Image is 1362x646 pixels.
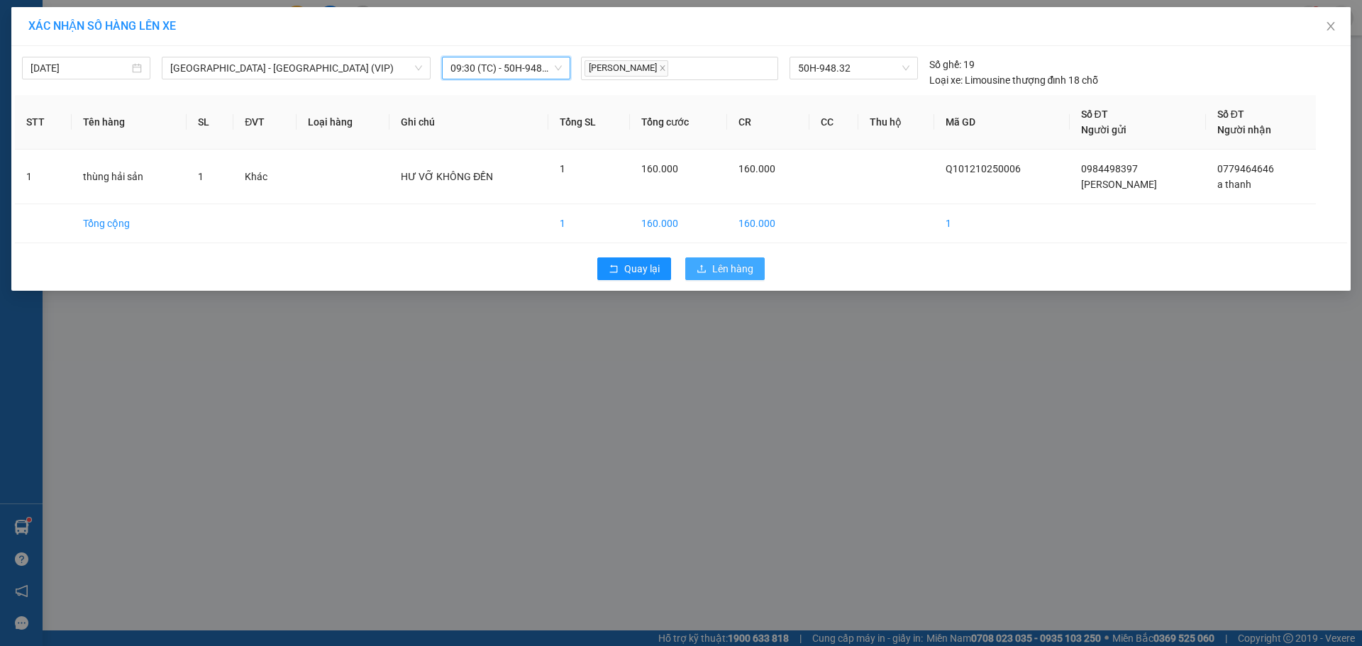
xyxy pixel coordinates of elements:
[72,95,187,150] th: Tên hàng
[187,95,233,150] th: SL
[1217,124,1271,135] span: Người nhận
[1081,124,1126,135] span: Người gửi
[72,204,187,243] td: Tổng cộng
[685,257,765,280] button: uploadLên hàng
[929,72,963,88] span: Loại xe:
[389,95,548,150] th: Ghi chú
[15,95,72,150] th: STT
[934,95,1070,150] th: Mã GD
[1081,108,1108,120] span: Số ĐT
[15,150,72,204] td: 1
[929,57,961,72] span: Số ghế:
[858,95,934,150] th: Thu hộ
[624,261,660,277] span: Quay lại
[28,19,176,33] span: XÁC NHẬN SỐ HÀNG LÊN XE
[630,95,727,150] th: Tổng cước
[1311,7,1351,47] button: Close
[659,65,666,72] span: close
[31,60,129,76] input: 12/10/2025
[609,264,619,275] span: rollback
[585,60,668,77] span: [PERSON_NAME]
[1325,21,1336,32] span: close
[929,57,975,72] div: 19
[727,95,809,150] th: CR
[170,57,422,79] span: Sài Gòn - Tây Ninh (VIP)
[198,171,204,182] span: 1
[809,95,858,150] th: CC
[1081,163,1138,174] span: 0984498397
[233,95,296,150] th: ĐVT
[597,257,671,280] button: rollbackQuay lại
[72,150,187,204] td: thùng hải sản
[929,72,1099,88] div: Limousine thượng đỉnh 18 chỗ
[712,261,753,277] span: Lên hàng
[946,163,1021,174] span: Q101210250006
[450,57,562,79] span: 09:30 (TC) - 50H-948.32
[798,57,909,79] span: 50H-948.32
[738,163,775,174] span: 160.000
[548,95,630,150] th: Tổng SL
[630,204,727,243] td: 160.000
[1217,163,1274,174] span: 0779464646
[1217,108,1244,120] span: Số ĐT
[697,264,707,275] span: upload
[1081,179,1157,190] span: [PERSON_NAME]
[297,95,389,150] th: Loại hàng
[414,64,423,72] span: down
[233,150,296,204] td: Khác
[727,204,809,243] td: 160.000
[401,171,493,182] span: HƯ VỠ KHÔNG ĐỀN
[548,204,630,243] td: 1
[641,163,678,174] span: 160.000
[560,163,565,174] span: 1
[934,204,1070,243] td: 1
[1217,179,1251,190] span: a thanh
